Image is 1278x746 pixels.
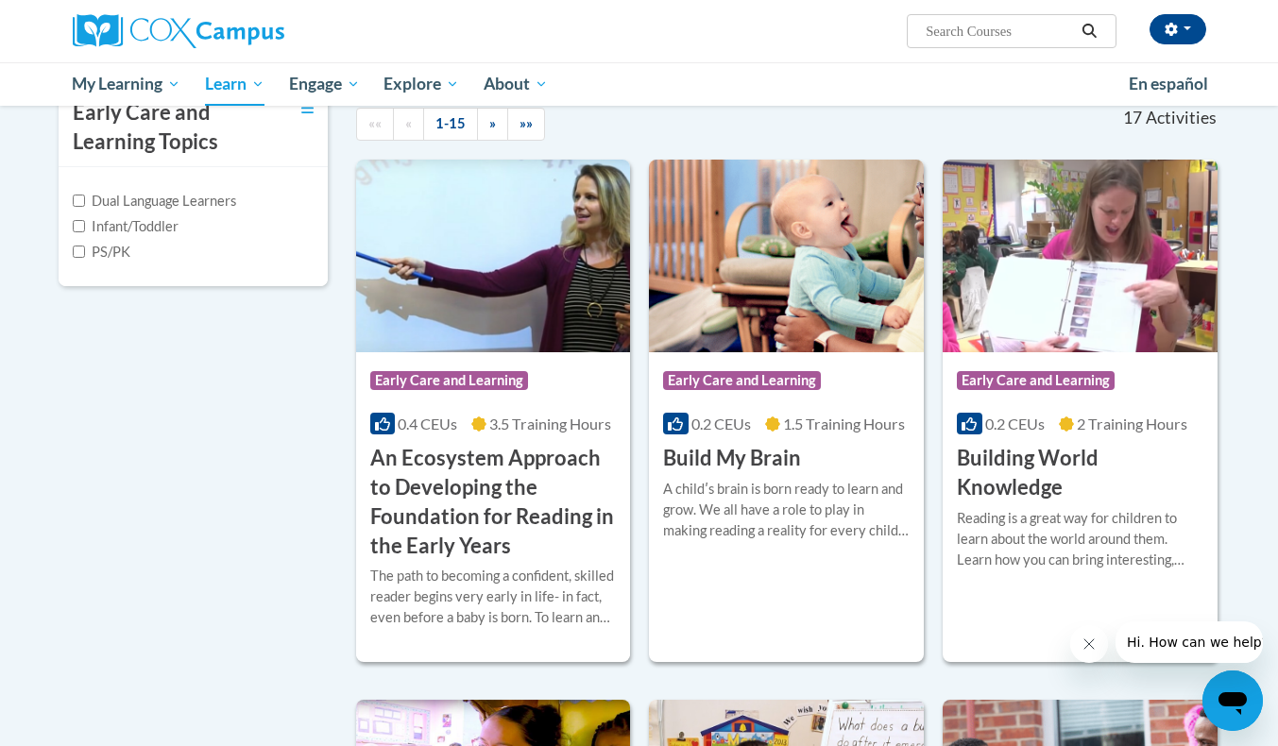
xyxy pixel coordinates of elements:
a: Begining [356,108,394,141]
span: 0.2 CEUs [691,415,751,432]
iframe: Button to launch messaging window [1202,670,1263,731]
div: A childʹs brain is born ready to learn and grow. We all have a role to play in making reading a r... [663,479,910,541]
input: Checkbox for Options [73,220,85,232]
button: Account Settings [1150,14,1206,44]
span: 1.5 Training Hours [783,415,905,432]
span: About [484,73,548,95]
span: 17 [1123,108,1142,128]
a: Course LogoEarly Care and Learning0.2 CEUs1.5 Training Hours Build My BrainA childʹs brain is bor... [649,160,924,662]
a: Next [477,108,508,141]
button: Search [1075,20,1103,42]
input: Search Courses [924,20,1075,42]
a: Cox Campus [73,14,432,48]
a: En español [1116,64,1220,104]
img: Course Logo [943,160,1218,352]
input: Checkbox for Options [73,195,85,207]
div: The path to becoming a confident, skilled reader begins very early in life- in fact, even before ... [370,566,617,628]
a: End [507,108,545,141]
span: My Learning [72,73,180,95]
span: 2 Training Hours [1077,415,1187,432]
span: « [405,115,412,131]
label: Infant/Toddler [73,216,179,237]
span: Engage [289,73,360,95]
label: Dual Language Learners [73,191,236,212]
span: Hi. How can we help? [11,13,153,28]
h3: Early Care and Learning Topics [73,98,252,157]
img: Course Logo [649,160,924,352]
h3: Build My Brain [663,444,801,473]
a: Previous [393,108,424,141]
input: Checkbox for Options [73,246,85,258]
a: Course LogoEarly Care and Learning0.4 CEUs3.5 Training Hours An Ecosystem Approach to Developing ... [356,160,631,662]
span: 0.2 CEUs [985,415,1045,432]
h3: Building World Knowledge [957,444,1203,502]
a: Learn [193,62,277,106]
img: Course Logo [356,160,631,352]
span: En español [1129,74,1208,93]
iframe: Close message [1070,625,1108,663]
a: My Learning [60,62,194,106]
span: 0.4 CEUs [398,415,457,432]
a: Explore [371,62,471,106]
span: Activities [1146,108,1217,128]
img: Cox Campus [73,14,284,48]
span: Learn [205,73,264,95]
span: »» [520,115,533,131]
div: Main menu [44,62,1235,106]
h3: An Ecosystem Approach to Developing the Foundation for Reading in the Early Years [370,444,617,560]
span: Early Care and Learning [370,371,528,390]
span: «« [368,115,382,131]
a: 1-15 [423,108,478,141]
a: About [471,62,560,106]
label: PS/PK [73,242,130,263]
a: Engage [277,62,372,106]
span: Explore [383,73,459,95]
a: Toggle collapse [301,98,314,119]
div: Reading is a great way for children to learn about the world around them. Learn how you can bring... [957,508,1203,570]
iframe: Message from company [1116,621,1263,663]
span: Early Care and Learning [663,371,821,390]
span: 3.5 Training Hours [489,415,611,432]
span: Early Care and Learning [957,371,1115,390]
a: Course LogoEarly Care and Learning0.2 CEUs2 Training Hours Building World KnowledgeReading is a g... [943,160,1218,662]
span: » [489,115,496,131]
